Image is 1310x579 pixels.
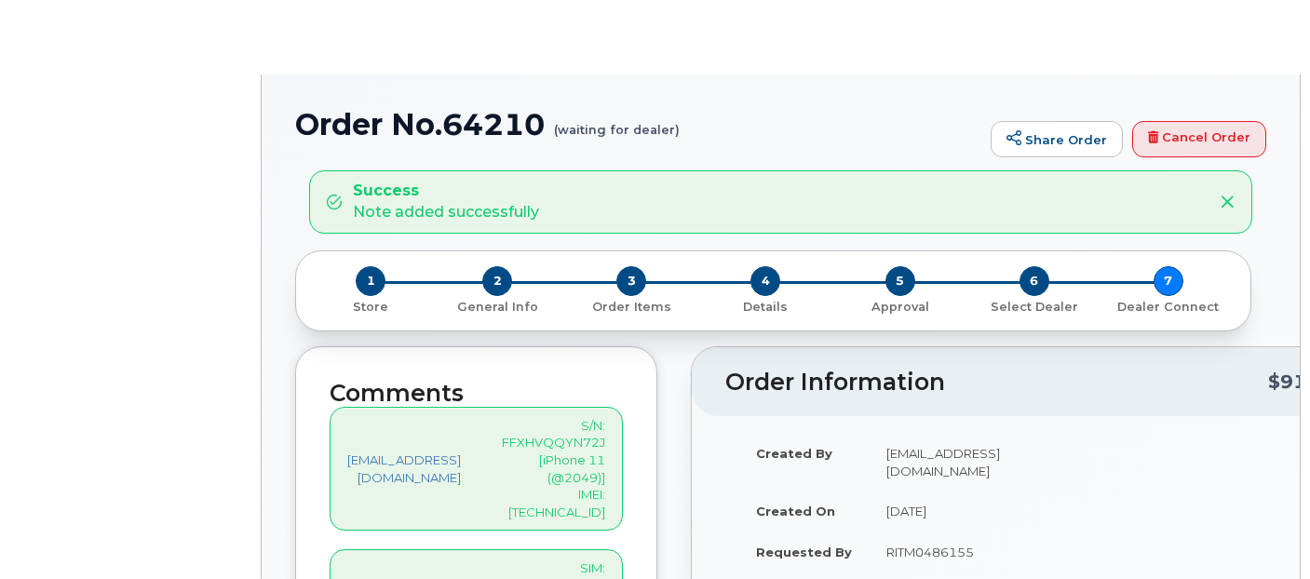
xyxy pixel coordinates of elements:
div: Note added successfully [353,181,539,223]
a: 6 Select Dealer [967,296,1101,316]
span: 5 [885,266,915,296]
strong: Requested By [756,545,852,559]
strong: Success [353,181,539,202]
p: Store [318,299,423,316]
a: 4 Details [698,296,832,316]
p: Order Items [572,299,691,316]
a: 3 Order Items [564,296,698,316]
a: Share Order [991,121,1123,158]
p: Approval [841,299,960,316]
a: [EMAIL_ADDRESS][DOMAIN_NAME] [347,451,461,486]
td: [DATE] [870,491,1024,532]
a: 5 Approval [833,296,967,316]
small: (waiting for dealer) [554,108,680,137]
a: Cancel Order [1132,121,1266,158]
td: RITM0486155 [870,532,1024,572]
p: Select Dealer [975,299,1094,316]
a: 2 General Info [430,296,564,316]
h1: Order No.64210 [295,108,981,141]
span: 6 [1020,266,1049,296]
td: [EMAIL_ADDRESS][DOMAIN_NAME] [870,433,1024,491]
span: 4 [750,266,780,296]
span: 1 [356,266,385,296]
span: 2 [482,266,512,296]
strong: Created By [756,446,832,461]
p: S/N: FFXHVQQYN72J [iPhone 11 (@2049)] IMEI: [TECHNICAL_ID] [491,417,605,520]
span: 3 [616,266,646,296]
h2: Order Information [725,370,1268,396]
strong: Created On [756,504,835,518]
h2: Comments [330,381,623,407]
p: Details [706,299,825,316]
p: General Info [438,299,557,316]
a: 1 Store [311,296,430,316]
